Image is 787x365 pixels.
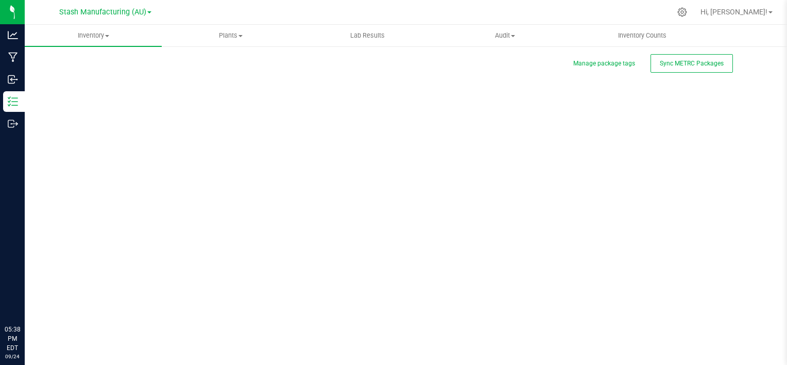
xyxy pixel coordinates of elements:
span: Audit [437,31,573,40]
p: 05:38 PM EDT [5,325,20,353]
a: Inventory [25,25,162,46]
button: Sync METRC Packages [651,54,733,73]
a: Audit [436,25,573,46]
inline-svg: Analytics [8,30,18,40]
inline-svg: Manufacturing [8,52,18,62]
p: 09/24 [5,353,20,360]
div: Manage settings [676,7,689,17]
inline-svg: Inventory [8,96,18,107]
a: Lab Results [299,25,436,46]
inline-svg: Inbound [8,74,18,85]
button: Manage package tags [573,59,635,68]
span: Sync METRC Packages [660,60,724,67]
span: Plants [162,31,298,40]
span: Hi, [PERSON_NAME]! [700,8,767,16]
a: Plants [162,25,299,46]
span: Stash Manufacturing (AU) [59,8,146,16]
span: Inventory Counts [604,31,680,40]
span: Inventory [25,31,162,40]
a: Inventory Counts [574,25,711,46]
inline-svg: Outbound [8,119,18,129]
span: Lab Results [336,31,399,40]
